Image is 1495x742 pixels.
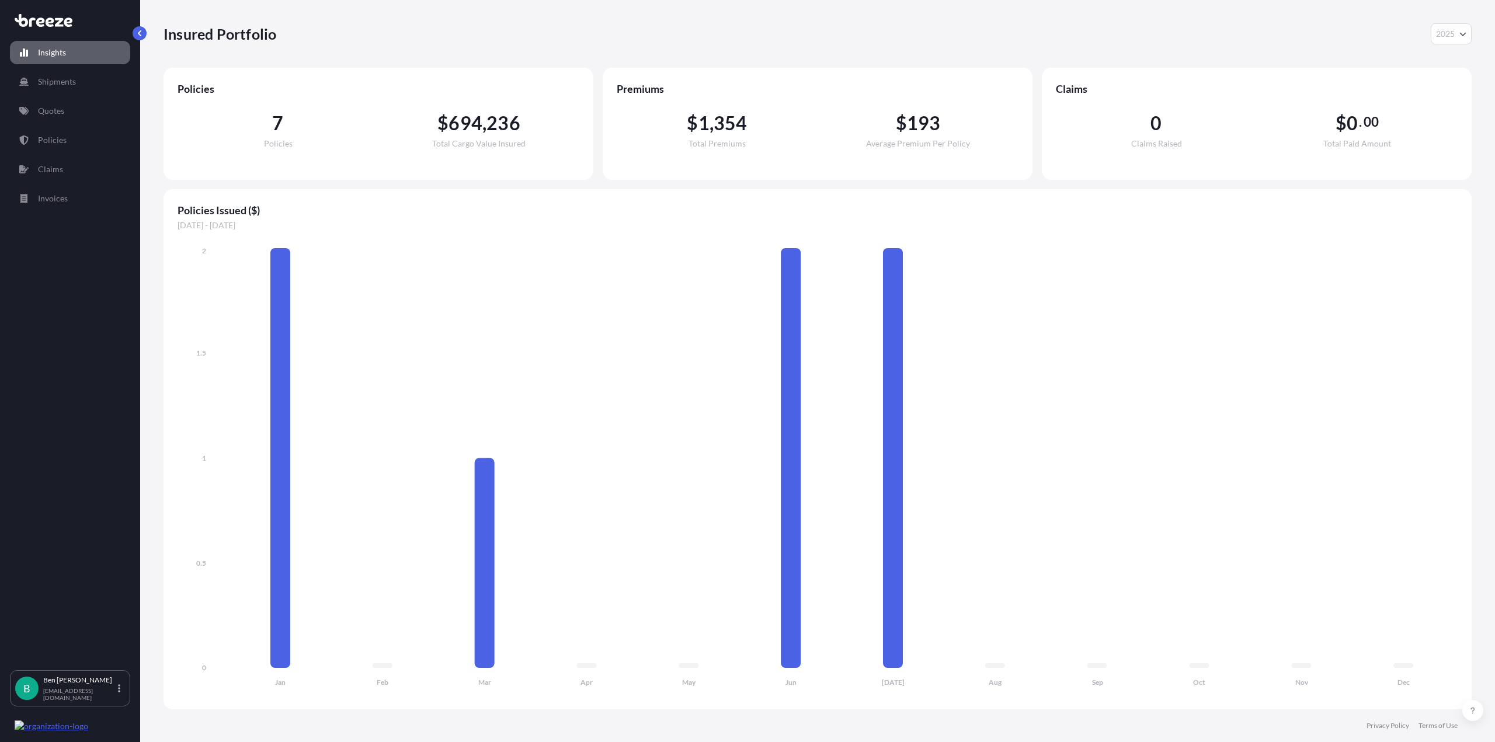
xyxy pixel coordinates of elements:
a: Invoices [10,187,130,210]
span: Total Cargo Value Insured [432,140,526,148]
a: Claims [10,158,130,181]
span: 2025 [1436,28,1455,40]
span: 236 [486,114,520,133]
p: Policies [38,134,67,146]
a: Insights [10,41,130,64]
tspan: Dec [1397,678,1410,687]
span: Policies [264,140,293,148]
span: . [1359,117,1362,127]
a: Shipments [10,70,130,93]
p: [EMAIL_ADDRESS][DOMAIN_NAME] [43,687,116,701]
span: $ [437,114,448,133]
span: $ [687,114,698,133]
tspan: Apr [580,678,593,687]
span: 00 [1364,117,1379,127]
span: B [23,682,30,694]
tspan: Jan [275,678,286,687]
span: 0 [1150,114,1162,133]
img: organization-logo [15,720,88,732]
span: $ [896,114,907,133]
a: Terms of Use [1418,721,1458,730]
tspan: 2 [202,246,206,255]
tspan: 1.5 [196,349,206,357]
button: Year Selector [1431,23,1472,44]
tspan: Sep [1092,678,1103,687]
tspan: 0.5 [196,559,206,567]
span: 354 [714,114,747,133]
span: 694 [448,114,482,133]
span: Policies [178,82,579,96]
span: Total Premiums [689,140,746,148]
tspan: 0 [202,663,206,672]
span: 7 [272,114,283,133]
a: Policies [10,128,130,152]
span: , [482,114,486,133]
p: Shipments [38,76,76,88]
p: Ben [PERSON_NAME] [43,675,116,685]
tspan: Aug [989,678,1002,687]
p: Quotes [38,105,64,117]
span: 193 [907,114,941,133]
p: Insights [38,47,66,58]
tspan: Oct [1193,678,1205,687]
p: Claims [38,163,63,175]
a: Privacy Policy [1367,721,1409,730]
p: Invoices [38,193,68,204]
span: 1 [698,114,710,133]
span: Claims [1056,82,1458,96]
span: Total Paid Amount [1323,140,1391,148]
span: Premiums [617,82,1018,96]
span: Claims Raised [1131,140,1182,148]
a: Quotes [10,99,130,123]
span: Average Premium Per Policy [866,140,970,148]
span: 0 [1347,114,1358,133]
tspan: [DATE] [882,678,905,687]
tspan: Mar [478,678,491,687]
span: $ [1336,114,1347,133]
tspan: 1 [202,454,206,462]
tspan: May [682,678,696,687]
span: [DATE] - [DATE] [178,220,1458,231]
p: Insured Portfolio [164,25,276,43]
span: , [710,114,714,133]
tspan: Feb [377,678,388,687]
tspan: Jun [785,678,797,687]
span: Policies Issued ($) [178,203,1458,217]
tspan: Nov [1295,678,1309,687]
